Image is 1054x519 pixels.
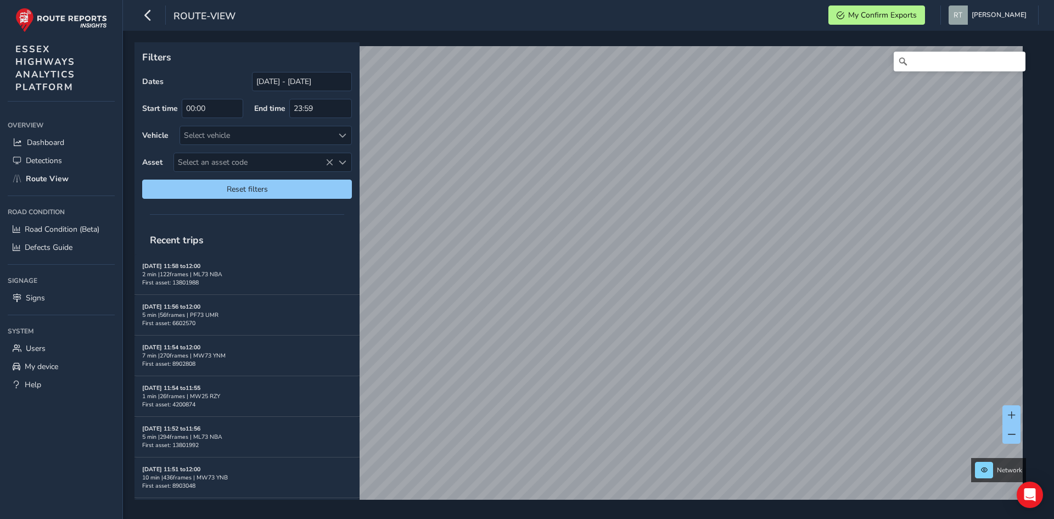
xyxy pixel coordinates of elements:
div: Open Intercom Messenger [1017,482,1043,508]
div: 2 min | 122 frames | ML73 NBA [142,270,352,278]
span: route-view [173,9,236,25]
div: Select vehicle [180,126,333,144]
strong: [DATE] 11:52 to 11:56 [142,425,200,433]
img: diamond-layout [949,5,968,25]
input: Search [894,52,1025,71]
span: Select an asset code [174,153,333,171]
div: 10 min | 436 frames | MW73 YNB [142,473,352,482]
a: Signs [8,289,115,307]
strong: [DATE] 11:51 to 12:00 [142,465,200,473]
button: My Confirm Exports [828,5,925,25]
a: Users [8,339,115,358]
span: First asset: 4200874 [142,400,195,409]
a: Route View [8,170,115,188]
div: Signage [8,272,115,289]
strong: [DATE] 11:54 to 12:00 [142,343,200,351]
div: 5 min | 56 frames | PF73 UMR [142,311,352,319]
span: First asset: 8902808 [142,360,195,368]
label: Dates [142,76,164,87]
div: Overview [8,117,115,133]
label: End time [254,103,285,114]
a: Road Condition (Beta) [8,220,115,238]
button: [PERSON_NAME] [949,5,1030,25]
a: Defects Guide [8,238,115,256]
span: ESSEX HIGHWAYS ANALYTICS PLATFORM [15,43,75,93]
span: First asset: 13801988 [142,278,199,287]
strong: [DATE] 11:54 to 11:55 [142,384,200,392]
span: My Confirm Exports [848,10,917,20]
div: 5 min | 294 frames | ML73 NBA [142,433,352,441]
span: Detections [26,155,62,166]
button: Reset filters [142,180,352,199]
img: rr logo [15,8,107,32]
span: Recent trips [142,226,211,254]
span: Users [26,343,46,354]
label: Asset [142,157,162,168]
span: Signs [26,293,45,303]
span: My device [25,361,58,372]
span: Route View [26,174,69,184]
div: Road Condition [8,204,115,220]
a: My device [8,358,115,376]
label: Start time [142,103,178,114]
div: 1 min | 26 frames | MW25 RZY [142,392,352,400]
span: Defects Guide [25,242,72,253]
span: Reset filters [150,184,344,194]
div: Select an asset code [333,153,351,171]
span: [PERSON_NAME] [972,5,1027,25]
span: Network [997,466,1022,475]
span: Dashboard [27,137,64,148]
div: 7 min | 270 frames | MW73 YNM [142,351,352,360]
strong: [DATE] 11:58 to 12:00 [142,262,200,270]
div: System [8,323,115,339]
span: Help [25,380,41,390]
span: First asset: 13801992 [142,441,199,449]
label: Vehicle [142,130,169,141]
canvas: Map [138,46,1023,512]
strong: [DATE] 11:56 to 12:00 [142,303,200,311]
a: Help [8,376,115,394]
a: Detections [8,152,115,170]
span: Road Condition (Beta) [25,224,99,235]
span: First asset: 8903048 [142,482,195,490]
p: Filters [142,50,352,64]
span: First asset: 6602570 [142,319,195,327]
a: Dashboard [8,133,115,152]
